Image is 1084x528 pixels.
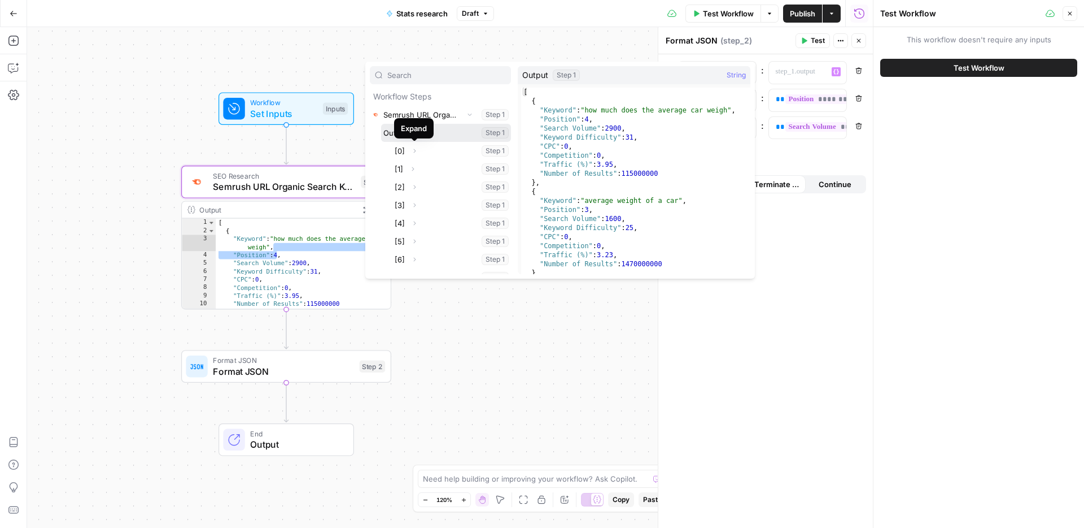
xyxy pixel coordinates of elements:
span: SEO Research [213,170,355,181]
p: Workflow Steps [370,88,511,106]
div: Inputs [323,102,348,115]
span: : [761,91,764,105]
button: Test [795,33,830,48]
button: Test Workflow [880,59,1077,77]
div: 8 [182,284,216,292]
div: Step 2 [360,360,386,373]
span: Paste [643,495,662,505]
div: 6 [182,267,216,275]
img: ey5lt04xp3nqzrimtu8q5fsyor3u [190,176,204,188]
div: SEO ResearchSemrush URL Organic Search KeywordsStep 1Output[ { "Keyword":"how much does the avera... [181,166,391,309]
span: End [250,428,342,439]
input: Search [387,70,506,81]
span: Draft [462,8,479,19]
button: Test Workflow [685,5,760,23]
span: Output [250,438,342,451]
span: Format JSON [213,365,354,378]
div: EndOutput [181,423,391,456]
div: 5 [182,259,216,267]
div: Expand [401,123,427,134]
span: Semrush URL Organic Search Keywords [213,180,355,193]
span: Output [522,70,548,81]
span: : [761,63,764,77]
span: Workflow [250,97,317,108]
span: Publish [790,8,815,19]
button: Select variable [7] [392,269,511,287]
button: Select variable [3] [392,196,511,214]
span: Toggle code folding, rows 2 through 11 [208,227,215,235]
g: Edge from step_1 to step_2 [284,309,288,349]
span: Set Inputs [250,107,317,120]
span: Copy [613,495,630,505]
button: Copy [608,492,634,507]
div: 4 [182,251,216,259]
button: Select variable [6] [392,250,511,269]
div: 9 [182,292,216,300]
span: This workflow doesn't require any inputs [880,34,1077,45]
span: Test [811,36,825,46]
g: Edge from step_2 to end [284,383,288,422]
div: Step 1 [553,70,580,81]
button: Publish [783,5,822,23]
button: Select variable Output [381,124,511,142]
div: 2 [182,227,216,235]
div: Output [199,204,354,215]
button: Select variable [4] [392,214,511,232]
button: Stats research [379,5,454,23]
div: 7 [182,275,216,283]
span: Stats research [396,8,448,19]
button: Select variable [2] [392,178,511,196]
span: Continue [819,179,851,190]
div: Step 1 [361,176,385,188]
span: Test Workflow [703,8,754,19]
div: 11 [182,308,216,316]
div: WorkflowSet InputsInputs [181,92,391,125]
span: 120% [436,495,452,504]
button: Draft [457,6,494,21]
div: 3 [182,235,216,251]
div: 1 [182,219,216,227]
button: Select variable [1] [392,160,511,178]
button: Continue [806,175,864,193]
span: Test Workflow [954,62,1004,73]
span: ( step_2 ) [720,35,752,46]
g: Edge from start to step_1 [284,125,288,165]
button: Select variable Semrush URL Organic Search Keywords [370,106,511,124]
button: Paste [639,492,666,507]
span: String [727,70,746,81]
span: Format JSON [213,355,354,366]
button: Select variable [5] [392,232,511,250]
span: Toggle code folding, rows 1 through 992 [208,219,215,227]
span: : [761,119,764,132]
div: Format JSONFormat JSONStep 2 [181,350,391,383]
span: Terminate Workflow [754,179,799,190]
div: 10 [182,300,216,308]
button: Select variable [0] [392,142,511,160]
textarea: Format JSON [666,35,718,46]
